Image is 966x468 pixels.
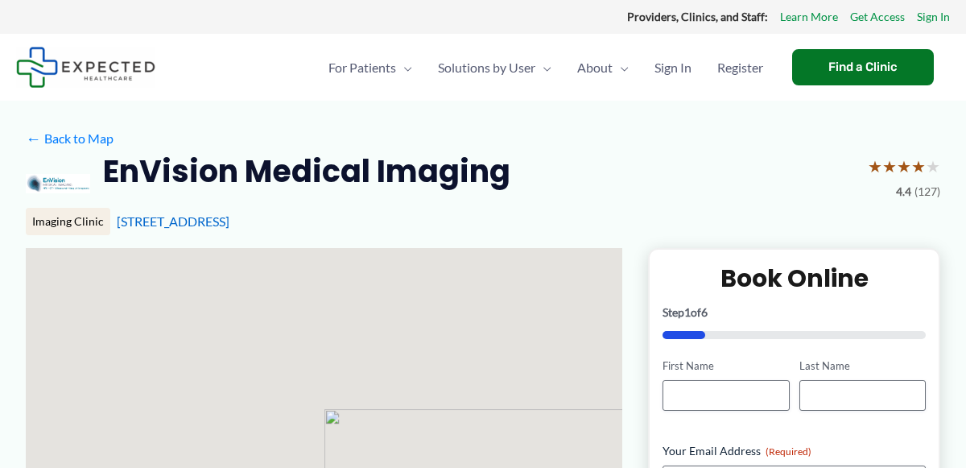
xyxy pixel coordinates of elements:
[868,151,882,181] span: ★
[642,39,704,96] a: Sign In
[26,130,41,146] span: ←
[654,39,691,96] span: Sign In
[911,151,926,181] span: ★
[897,151,911,181] span: ★
[438,39,535,96] span: Solutions by User
[117,213,229,229] a: [STREET_ADDRESS]
[16,47,155,88] img: Expected Healthcare Logo - side, dark font, small
[850,6,905,27] a: Get Access
[535,39,551,96] span: Menu Toggle
[663,443,926,459] label: Your Email Address
[316,39,776,96] nav: Primary Site Navigation
[396,39,412,96] span: Menu Toggle
[799,358,926,374] label: Last Name
[766,445,811,458] span: (Required)
[663,358,789,374] label: First Name
[792,49,934,85] a: Find a Clinic
[780,6,838,27] a: Learn More
[613,39,629,96] span: Menu Toggle
[926,151,940,181] span: ★
[627,10,768,23] strong: Providers, Clinics, and Staff:
[26,126,114,151] a: ←Back to Map
[882,151,897,181] span: ★
[701,305,708,319] span: 6
[328,39,396,96] span: For Patients
[425,39,564,96] a: Solutions by UserMenu Toggle
[564,39,642,96] a: AboutMenu Toggle
[914,181,940,202] span: (127)
[917,6,950,27] a: Sign In
[663,307,926,318] p: Step of
[316,39,425,96] a: For PatientsMenu Toggle
[704,39,776,96] a: Register
[26,208,110,235] div: Imaging Clinic
[684,305,691,319] span: 1
[663,263,926,294] h2: Book Online
[717,39,763,96] span: Register
[103,151,510,191] h2: EnVision Medical Imaging
[896,181,911,202] span: 4.4
[577,39,613,96] span: About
